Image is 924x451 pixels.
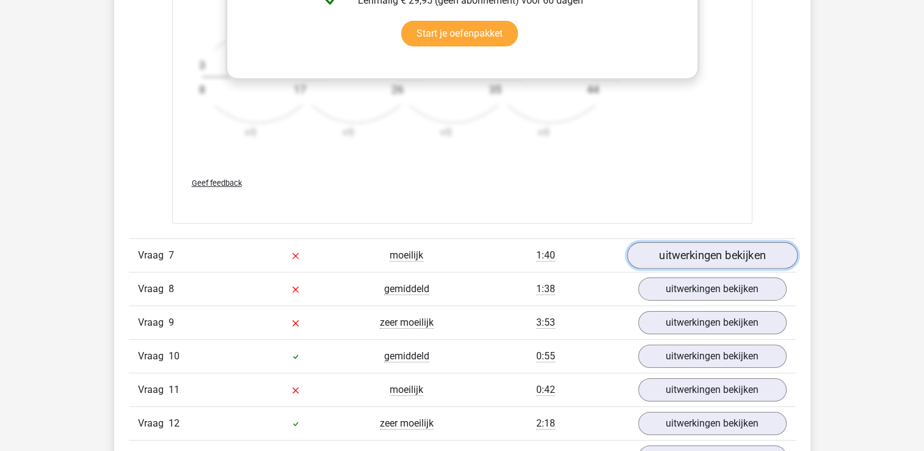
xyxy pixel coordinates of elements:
[638,378,787,402] a: uitwerkingen bekijken
[440,126,452,139] text: +9
[169,249,174,261] span: 7
[536,417,555,430] span: 2:18
[587,83,599,96] text: 44
[536,317,555,329] span: 3:53
[199,83,205,96] text: 8
[138,383,169,397] span: Vraag
[138,349,169,364] span: Vraag
[244,126,256,139] text: +9
[138,315,169,330] span: Vraag
[294,83,306,96] text: 17
[536,384,555,396] span: 0:42
[138,248,169,263] span: Vraag
[390,384,423,396] span: moeilijk
[536,350,555,362] span: 0:55
[537,126,550,139] text: +9
[401,21,518,46] a: Start je oefenpakket
[342,126,354,139] text: +9
[138,416,169,431] span: Vraag
[192,178,242,188] span: Geef feedback
[489,83,501,96] text: 35
[536,249,555,262] span: 1:40
[627,242,797,269] a: uitwerkingen bekijken
[138,282,169,296] span: Vraag
[380,317,434,329] span: zeer moeilijk
[169,283,174,295] span: 8
[390,249,423,262] span: moeilijk
[384,350,429,362] span: gemiddeld
[169,350,180,362] span: 10
[638,345,787,368] a: uitwerkingen bekijken
[169,384,180,395] span: 11
[638,412,787,435] a: uitwerkingen bekijken
[638,277,787,301] a: uitwerkingen bekijken
[169,417,180,429] span: 12
[638,311,787,334] a: uitwerkingen bekijken
[199,59,205,71] text: 3
[536,283,555,295] span: 1:38
[384,283,429,295] span: gemiddeld
[391,83,404,96] text: 26
[380,417,434,430] span: zeer moeilijk
[169,317,174,328] span: 9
